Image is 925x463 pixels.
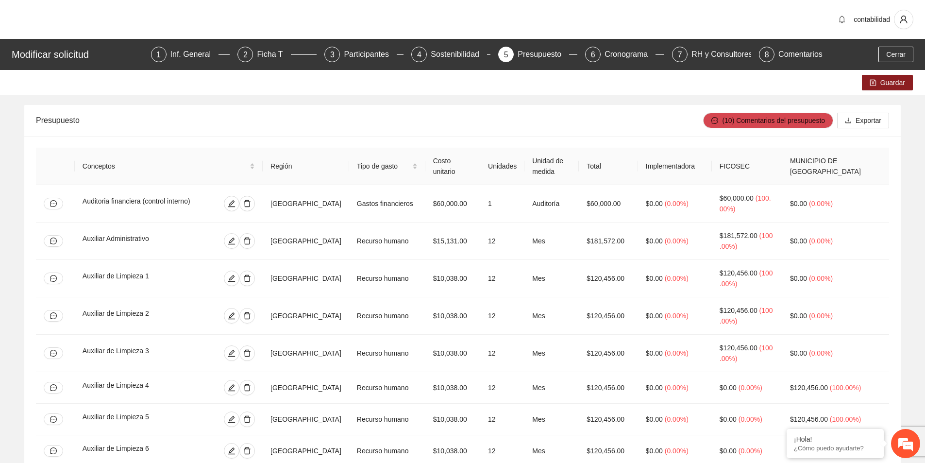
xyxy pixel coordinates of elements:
[224,345,239,361] button: edit
[44,198,63,209] button: message
[349,335,425,372] td: Recurso humano
[240,237,254,245] span: delete
[425,372,480,404] td: $10,038.00
[790,274,807,282] span: $0.00
[862,75,913,90] button: saveGuardar
[44,273,63,284] button: message
[646,447,663,455] span: $0.00
[638,148,712,185] th: Implementadora
[224,200,239,207] span: edit
[665,384,689,392] span: ( 0.00% )
[83,271,186,286] div: Auxiliar de Limpieza 1
[224,308,239,324] button: edit
[480,148,524,185] th: Unidades
[665,415,689,423] span: ( 0.00% )
[790,200,807,207] span: $0.00
[263,335,349,372] td: [GEOGRAPHIC_DATA]
[834,12,850,27] button: bell
[880,77,905,88] span: Guardar
[579,260,638,297] td: $120,456.00
[151,47,230,62] div: 1Inf. General
[239,271,255,286] button: delete
[809,237,833,245] span: ( 0.00% )
[498,47,577,62] div: 5Presupuesto
[36,106,703,134] div: Presupuesto
[83,412,186,427] div: Auxiliar de Limpieza 5
[579,335,638,372] td: $120,456.00
[665,200,689,207] span: ( 0.00% )
[579,404,638,435] td: $120,456.00
[739,415,762,423] span: ( 0.00% )
[224,312,239,320] span: edit
[524,372,579,404] td: Mes
[837,113,889,128] button: downloadExportar
[425,148,480,185] th: Costo unitario
[720,194,754,202] span: $60,000.00
[50,350,57,357] span: message
[240,415,254,423] span: delete
[239,412,255,427] button: delete
[263,297,349,335] td: [GEOGRAPHIC_DATA]
[809,349,833,357] span: ( 0.00% )
[711,117,718,125] span: message
[720,447,737,455] span: $0.00
[44,347,63,359] button: message
[720,232,773,250] span: ( 100.00% )
[349,297,425,335] td: Recurso humano
[83,161,248,171] span: Conceptos
[240,447,254,455] span: delete
[665,237,689,245] span: ( 0.00% )
[83,233,186,249] div: Auxiliar Administrativo
[720,415,737,423] span: $0.00
[720,344,757,352] span: $120,456.00
[794,435,876,443] div: ¡Hola!
[878,47,913,62] button: Cerrar
[50,447,57,454] span: message
[240,200,254,207] span: delete
[720,232,757,240] span: $181,572.00
[790,384,828,392] span: $120,456.00
[894,15,913,24] span: user
[830,415,861,423] span: ( 100.00% )
[854,16,890,23] span: contabilidad
[425,260,480,297] td: $10,038.00
[579,148,638,185] th: Total
[665,349,689,357] span: ( 0.00% )
[50,200,57,207] span: message
[83,345,186,361] div: Auxiliar de Limpieza 3
[50,416,57,423] span: message
[239,196,255,211] button: delete
[425,223,480,260] td: $15,131.00
[239,233,255,249] button: delete
[720,307,757,314] span: $120,456.00
[239,380,255,395] button: delete
[646,274,663,282] span: $0.00
[224,415,239,423] span: edit
[765,51,769,59] span: 8
[170,47,219,62] div: Inf. General
[224,412,239,427] button: edit
[579,372,638,404] td: $120,456.00
[579,185,638,223] td: $60,000.00
[50,384,57,391] span: message
[646,237,663,245] span: $0.00
[782,148,889,185] th: MUNICIPIO DE [GEOGRAPHIC_DATA]
[50,312,57,319] span: message
[324,47,404,62] div: 3Participantes
[739,447,762,455] span: ( 0.00% )
[263,372,349,404] td: [GEOGRAPHIC_DATA]
[790,349,807,357] span: $0.00
[240,312,254,320] span: delete
[411,47,490,62] div: 4Sostenibilidad
[263,223,349,260] td: [GEOGRAPHIC_DATA]
[524,335,579,372] td: Mes
[349,260,425,297] td: Recurso humano
[794,445,876,452] p: ¿Cómo puedo ayudarte?
[224,349,239,357] span: edit
[425,335,480,372] td: $10,038.00
[720,269,757,277] span: $120,456.00
[240,274,254,282] span: delete
[518,47,569,62] div: Presupuesto
[524,148,579,185] th: Unidad de medida
[349,372,425,404] td: Recurso humano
